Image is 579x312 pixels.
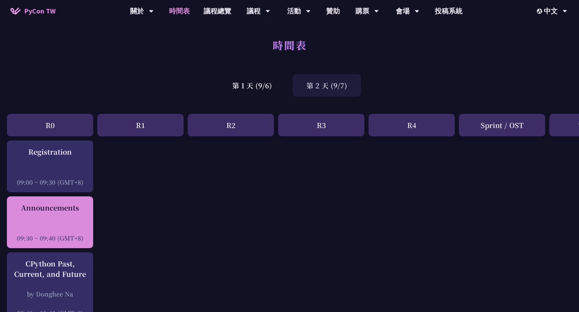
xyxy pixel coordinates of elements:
div: Registration [10,147,90,157]
div: by Donghee Na [10,290,90,298]
a: PyCon TW [3,2,62,20]
div: 09:00 ~ 09:30 (GMT+8) [10,178,90,186]
div: R1 [97,114,184,136]
div: R4 [369,114,455,136]
div: R0 [7,114,93,136]
img: Home icon of PyCon TW 2025 [10,8,21,14]
div: 09:30 ~ 09:40 (GMT+8) [10,234,90,242]
div: 第 2 天 (9/7) [293,74,361,97]
div: R3 [278,114,364,136]
div: 第 1 天 (9/6) [218,74,286,97]
span: PyCon TW [24,6,56,16]
div: CPython Past, Current, and Future [10,259,90,279]
h1: 時間表 [273,35,307,55]
img: Locale Icon [537,9,544,14]
div: R2 [188,114,274,136]
div: Announcements [10,203,90,213]
div: Sprint / OST [459,114,545,136]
